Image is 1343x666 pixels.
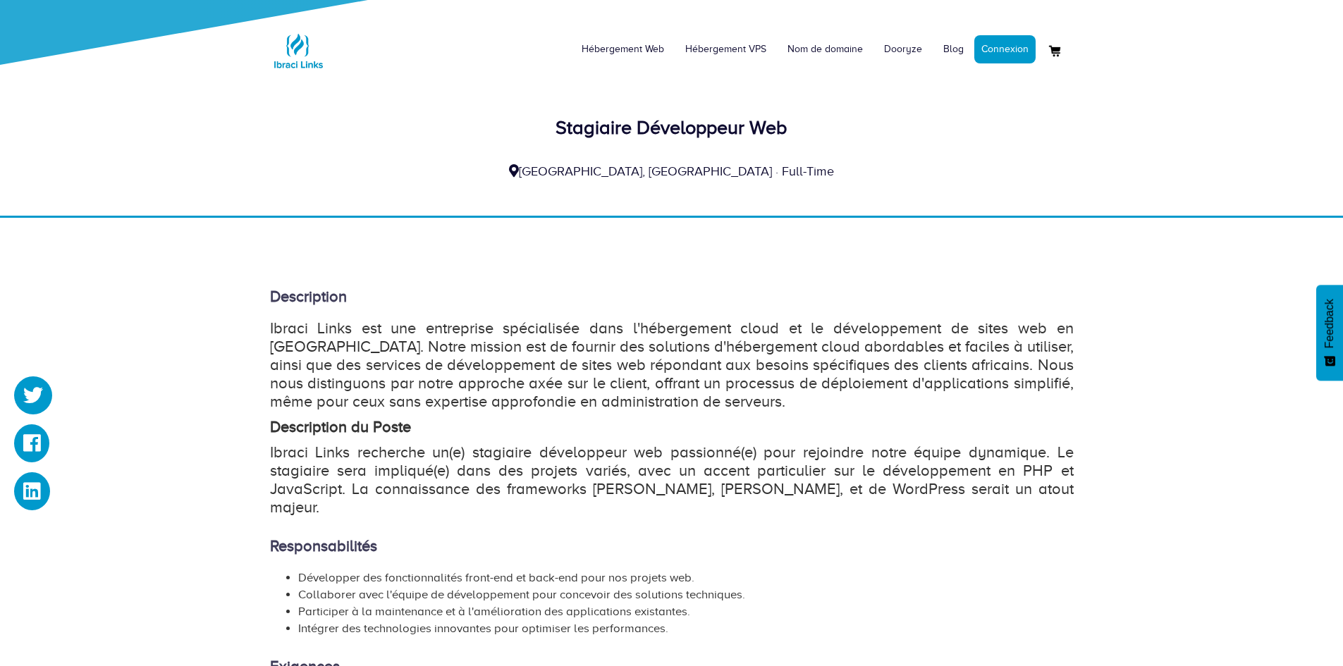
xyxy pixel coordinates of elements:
[270,418,411,436] strong: Description du Poste
[1316,285,1343,381] button: Feedback - Afficher l’enquête
[933,28,974,70] a: Blog
[1323,299,1336,348] span: Feedback
[873,28,933,70] a: Dooryze
[270,163,1074,181] div: [GEOGRAPHIC_DATA], [GEOGRAPHIC_DATA] · Full-Time
[298,620,1074,637] li: Intégrer des technologies innovantes pour optimiser les performances.
[270,538,1074,555] h4: Responsabilités
[270,443,1074,517] p: Ibraci Links recherche un(e) stagiaire développeur web passionné(e) pour rejoindre notre équipe d...
[974,35,1036,63] a: Connexion
[298,603,1074,620] li: Participer à la maintenance et à l'amélioration des applications existantes.
[675,28,777,70] a: Hébergement VPS
[270,11,326,79] a: Logo Ibraci Links
[270,288,1074,305] h4: Description
[777,28,873,70] a: Nom de domaine
[270,23,326,79] img: Logo Ibraci Links
[298,586,1074,603] li: Collaborer avec l'équipe de développement pour concevoir des solutions techniques.
[298,569,1074,586] li: Développer des fonctionnalités front-end et back-end pour nos projets web.
[270,114,1074,142] div: Stagiaire Développeur Web
[270,319,1074,411] p: Ibraci Links est une entreprise spécialisée dans l'hébergement cloud et le développement de sites...
[571,28,675,70] a: Hébergement Web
